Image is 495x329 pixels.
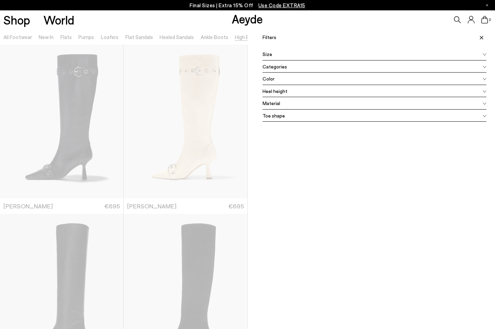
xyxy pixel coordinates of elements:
[263,50,272,58] span: Size
[3,14,30,26] a: Shop
[263,63,287,70] span: Categories
[258,2,305,8] span: Navigate to /collections/ss25-final-sizes
[190,1,305,10] p: Final Sizes | Extra 15% Off
[263,87,287,95] span: Heel height
[488,18,492,22] span: 0
[263,100,280,107] span: Material
[481,16,488,23] a: 0
[44,14,74,26] a: World
[263,75,275,82] span: Color
[263,112,285,119] span: Toe shape
[232,11,263,26] a: Aeyde
[263,34,278,40] span: Filters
